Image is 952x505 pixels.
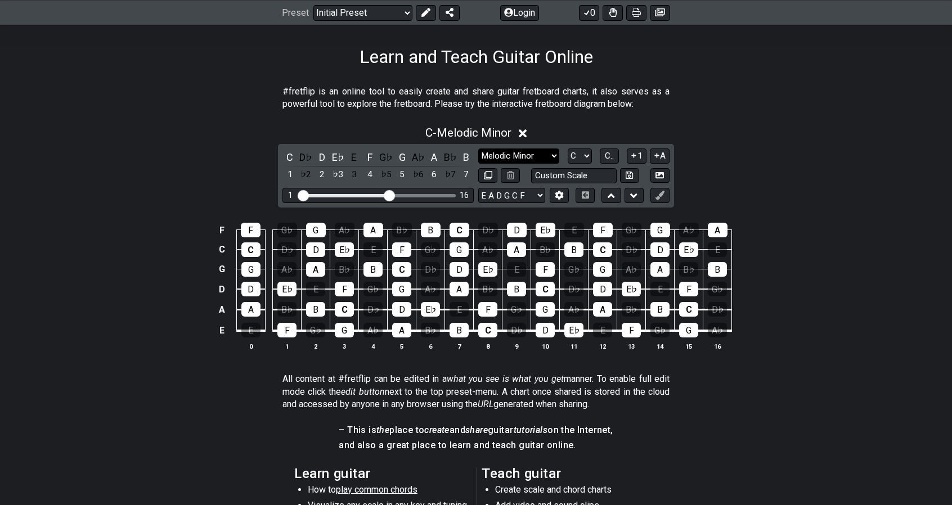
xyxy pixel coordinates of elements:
[313,4,412,20] select: Preset
[478,223,498,237] div: D♭
[708,282,727,296] div: G♭
[650,148,670,164] button: A
[601,188,621,203] button: Move up
[241,282,261,296] div: D
[708,242,727,257] div: E
[306,223,326,237] div: G
[215,319,229,341] td: E
[392,262,411,277] div: C
[315,150,329,165] div: toggle pitch class
[478,282,497,296] div: B♭
[478,188,545,203] select: Tuning
[215,299,229,320] td: A
[474,340,502,352] th: 8
[335,242,354,257] div: E♭
[600,148,619,164] button: C..
[450,242,469,257] div: G
[277,323,297,337] div: F
[288,191,293,200] div: 1
[341,386,384,397] em: edit button
[622,323,641,337] div: F
[339,424,613,436] h4: – This is place to and guitar on the Internet,
[421,323,440,337] div: B♭
[622,242,641,257] div: D♭
[302,340,330,352] th: 2
[447,373,564,384] em: what you see is what you get
[277,302,297,317] div: B♭
[560,340,589,352] th: 11
[294,467,470,480] h2: Learn guitar
[627,148,646,164] button: 1
[507,242,526,257] div: A
[439,4,460,20] button: Share Preset
[514,425,548,435] em: tutorials
[359,340,388,352] th: 4
[306,302,325,317] div: B
[379,167,393,182] div: toggle scale degree
[392,282,411,296] div: G
[646,340,675,352] th: 14
[450,223,469,237] div: C
[392,302,411,317] div: D
[335,323,354,337] div: G
[531,340,560,352] th: 10
[625,188,644,203] button: Move down
[679,323,698,337] div: G
[427,150,442,165] div: toggle pitch class
[330,340,359,352] th: 3
[679,282,698,296] div: F
[564,323,583,337] div: E♭
[564,262,583,277] div: G♭
[593,223,613,237] div: F
[273,340,302,352] th: 1
[478,323,497,337] div: C
[579,4,599,20] button: 0
[536,302,555,317] div: G
[568,148,592,164] select: Tonic/Root
[388,340,416,352] th: 5
[335,302,354,317] div: C
[679,262,698,277] div: B♭
[564,242,583,257] div: B
[536,242,555,257] div: B♭
[536,323,555,337] div: D
[675,340,703,352] th: 15
[363,242,383,257] div: E
[392,323,411,337] div: A
[282,373,670,411] p: All content at #fretflip can be edited in a manner. To enable full edit mode click the next to th...
[450,262,469,277] div: D
[564,302,583,317] div: A♭
[708,262,727,277] div: B
[282,7,309,18] span: Preset
[550,188,569,203] button: Edit Tuning
[395,150,410,165] div: toggle pitch class
[708,302,727,317] div: D♭
[478,302,497,317] div: F
[376,425,389,435] em: the
[395,167,410,182] div: toggle scale degree
[605,151,614,161] span: C..
[347,150,361,165] div: toggle pitch class
[622,262,641,277] div: A♭
[507,262,526,277] div: E
[620,168,639,183] button: Store user defined scale
[411,150,425,165] div: toggle pitch class
[215,220,229,240] td: F
[308,484,468,499] li: How to
[478,399,493,409] em: URL
[215,240,229,259] td: C
[306,262,325,277] div: A
[622,302,641,317] div: B♭
[241,323,261,337] div: E
[379,150,393,165] div: toggle pitch class
[282,150,297,165] div: toggle pitch class
[215,259,229,279] td: G
[277,223,297,237] div: G♭
[424,425,449,435] em: create
[650,282,670,296] div: E
[331,150,345,165] div: toggle pitch class
[421,242,440,257] div: G♭
[593,242,612,257] div: C
[507,302,526,317] div: G♭
[500,4,539,20] button: Login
